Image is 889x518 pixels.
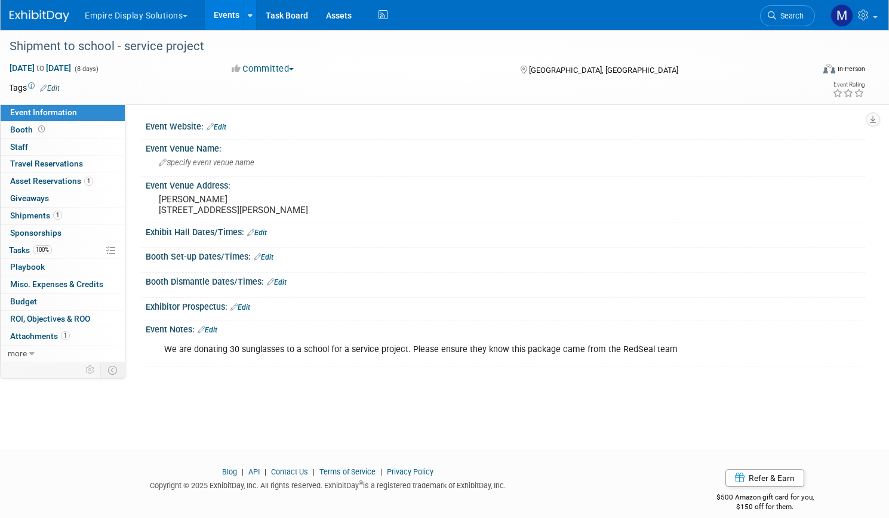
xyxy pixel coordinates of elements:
[61,331,70,340] span: 1
[10,107,77,117] span: Event Information
[9,63,72,73] span: [DATE] [DATE]
[36,125,47,134] span: Booth not reserved yet
[254,253,273,261] a: Edit
[319,467,376,476] a: Terms of Service
[1,139,125,156] a: Staff
[9,245,52,255] span: Tasks
[248,467,260,476] a: API
[10,142,28,152] span: Staff
[1,276,125,293] a: Misc. Expenses & Credits
[776,11,804,20] span: Search
[33,245,52,254] span: 100%
[5,36,792,57] div: Shipment to school - service project
[73,65,99,73] span: (8 days)
[146,298,865,313] div: Exhibitor Prospectus:
[262,467,269,476] span: |
[10,159,83,168] span: Travel Reservations
[146,248,865,263] div: Booth Set-up Dates/Times:
[725,469,804,487] a: Refer & Earn
[10,193,49,203] span: Giveaways
[832,82,865,88] div: Event Rating
[359,480,363,486] sup: ®
[101,362,125,378] td: Toggle Event Tabs
[1,190,125,207] a: Giveaways
[837,64,865,73] div: In-Person
[529,66,678,75] span: [GEOGRAPHIC_DATA], [GEOGRAPHIC_DATA]
[377,467,385,476] span: |
[53,211,62,220] span: 1
[146,140,865,155] div: Event Venue Name:
[1,242,125,259] a: Tasks100%
[80,362,101,378] td: Personalize Event Tab Strip
[1,225,125,242] a: Sponsorships
[146,223,865,239] div: Exhibit Hall Dates/Times:
[40,84,60,92] a: Edit
[10,331,70,341] span: Attachments
[1,156,125,172] a: Travel Reservations
[239,467,247,476] span: |
[310,467,318,476] span: |
[271,467,308,476] a: Contact Us
[1,294,125,310] a: Budget
[1,259,125,276] a: Playbook
[665,502,865,512] div: $150 off for them.
[387,467,433,476] a: Privacy Policy
[230,303,250,312] a: Edit
[267,278,287,286] a: Edit
[10,314,90,323] span: ROI, Objectives & ROO
[830,4,853,27] img: Matt h
[1,328,125,345] a: Attachments1
[35,63,46,73] span: to
[10,211,62,220] span: Shipments
[665,485,865,512] div: $500 Amazon gift card for you,
[222,467,237,476] a: Blog
[10,228,61,238] span: Sponsorships
[9,82,60,94] td: Tags
[146,177,865,192] div: Event Venue Address:
[1,173,125,190] a: Asset Reservations1
[10,10,69,22] img: ExhibitDay
[823,64,835,73] img: Format-Inperson.png
[10,125,47,134] span: Booth
[198,326,217,334] a: Edit
[146,118,865,133] div: Event Website:
[159,158,254,167] span: Specify event venue name
[1,346,125,362] a: more
[227,63,299,75] button: Committed
[1,208,125,224] a: Shipments1
[1,104,125,121] a: Event Information
[247,229,267,237] a: Edit
[10,279,103,289] span: Misc. Expenses & Credits
[1,311,125,328] a: ROI, Objectives & ROO
[156,338,727,362] div: We are donating 30 sunglasses to a school for a service project. Please ensure they know this pac...
[10,176,93,186] span: Asset Reservations
[10,262,45,272] span: Playbook
[10,297,37,306] span: Budget
[146,320,865,336] div: Event Notes:
[9,477,647,491] div: Copyright © 2025 ExhibitDay, Inc. All rights reserved. ExhibitDay is a registered trademark of Ex...
[207,123,226,131] a: Edit
[1,122,125,138] a: Booth
[737,62,865,80] div: Event Format
[8,349,27,358] span: more
[760,5,815,26] a: Search
[146,273,865,288] div: Booth Dismantle Dates/Times:
[84,177,93,186] span: 1
[159,194,432,215] pre: [PERSON_NAME] [STREET_ADDRESS][PERSON_NAME]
